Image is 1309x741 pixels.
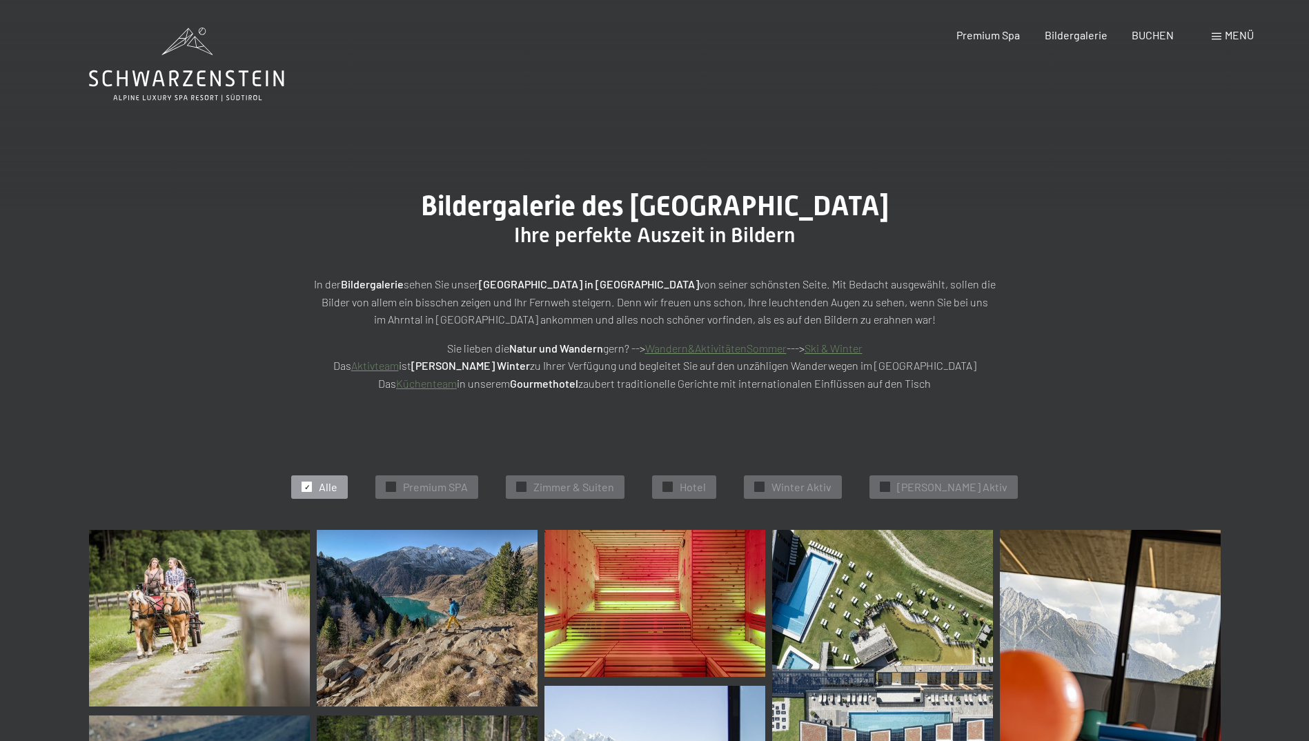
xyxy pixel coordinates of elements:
[319,480,337,495] span: Alle
[351,359,399,372] a: Aktivteam
[544,530,765,677] img: Bildergalerie
[1045,28,1108,41] a: Bildergalerie
[310,275,1000,328] p: In der sehen Sie unser von seiner schönsten Seite. Mit Bedacht ausgewählt, sollen die Bilder von ...
[897,480,1007,495] span: [PERSON_NAME] Aktiv
[1132,28,1174,41] a: BUCHEN
[757,482,762,492] span: ✓
[680,480,706,495] span: Hotel
[510,377,578,390] strong: Gourmethotel
[509,342,603,355] strong: Natur und Wandern
[883,482,888,492] span: ✓
[514,223,795,247] span: Ihre perfekte Auszeit in Bildern
[533,480,614,495] span: Zimmer & Suiten
[665,482,671,492] span: ✓
[411,359,530,372] strong: [PERSON_NAME] Winter
[304,482,310,492] span: ✓
[396,377,457,390] a: Küchenteam
[519,482,524,492] span: ✓
[317,530,538,707] img: Bildergalerie
[1225,28,1254,41] span: Menü
[479,277,699,290] strong: [GEOGRAPHIC_DATA] in [GEOGRAPHIC_DATA]
[89,530,310,707] img: Bildergalerie
[341,277,404,290] strong: Bildergalerie
[956,28,1020,41] a: Premium Spa
[310,339,1000,393] p: Sie lieben die gern? --> ---> Das ist zu Ihrer Verfügung und begleitet Sie auf den unzähligen Wan...
[421,190,889,222] span: Bildergalerie des [GEOGRAPHIC_DATA]
[388,482,394,492] span: ✓
[805,342,863,355] a: Ski & Winter
[771,480,831,495] span: Winter Aktiv
[403,480,468,495] span: Premium SPA
[645,342,787,355] a: Wandern&AktivitätenSommer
